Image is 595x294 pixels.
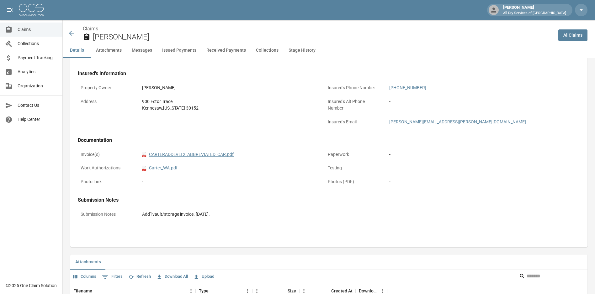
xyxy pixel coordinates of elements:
span: Analytics [18,69,57,75]
button: Issued Payments [157,43,201,58]
p: Submission Notes [78,208,134,220]
button: open drawer [4,4,16,16]
span: Payment Tracking [18,54,57,61]
p: Property Owner [78,82,134,94]
h4: Documentation [78,137,565,143]
p: Insured's Alt Phone Number [325,95,381,114]
button: Show filters [100,272,124,282]
h2: [PERSON_NAME] [93,33,553,42]
button: Received Payments [201,43,251,58]
span: Claims [18,26,57,33]
button: Attachments [91,43,127,58]
a: pdfCARTERADDLVLT2_ABBREVIATED_CAR.pdf [142,151,234,158]
div: - [389,98,562,105]
span: Collections [18,40,57,47]
div: - [142,178,315,185]
p: Insured's Phone Number [325,82,381,94]
img: ocs-logo-white-transparent.png [19,4,44,16]
p: Invoice(s) [78,148,134,161]
p: All Dry Services of [GEOGRAPHIC_DATA] [503,11,566,16]
div: anchor tabs [63,43,595,58]
p: Testing [325,162,381,174]
button: Upload [192,272,216,281]
a: Claims [83,26,98,32]
span: Help Center [18,116,57,123]
button: Select columns [72,272,98,281]
h4: Insured's Information [78,70,565,77]
div: [PERSON_NAME] [142,85,315,91]
div: related-list tabs [70,255,587,270]
a: [PHONE_NUMBER] [389,85,426,90]
div: Kennesaw , [US_STATE] 30152 [142,105,315,111]
p: Address [78,95,134,108]
p: Insured's Email [325,116,381,128]
p: Work Authorizations [78,162,134,174]
p: Photo Link [78,176,134,188]
span: Organization [18,83,57,89]
a: [PERSON_NAME][EMAIL_ADDRESS][PERSON_NAME][DOMAIN_NAME] [389,119,526,124]
button: Download All [155,272,189,281]
div: - [389,151,562,158]
div: Add'l vault/storage invoice. [DATE]. [142,211,562,218]
button: Refresh [127,272,152,281]
button: Collections [251,43,284,58]
span: Contact Us [18,102,57,109]
p: Paperwork [325,148,381,161]
div: - [389,165,562,171]
a: pdfCarter_WA.pdf [142,165,178,171]
div: 900 Ector Trace [142,98,315,105]
div: Search [519,271,586,282]
div: [PERSON_NAME] [501,4,569,16]
a: AllClaims [558,29,587,41]
h4: Submission Notes [78,197,565,203]
button: Attachments [70,255,106,270]
button: Details [63,43,91,58]
div: - [389,178,562,185]
nav: breadcrumb [83,25,553,33]
div: © 2025 One Claim Solution [6,282,57,289]
p: Photos (PDF) [325,176,381,188]
button: Messages [127,43,157,58]
button: Stage History [284,43,321,58]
